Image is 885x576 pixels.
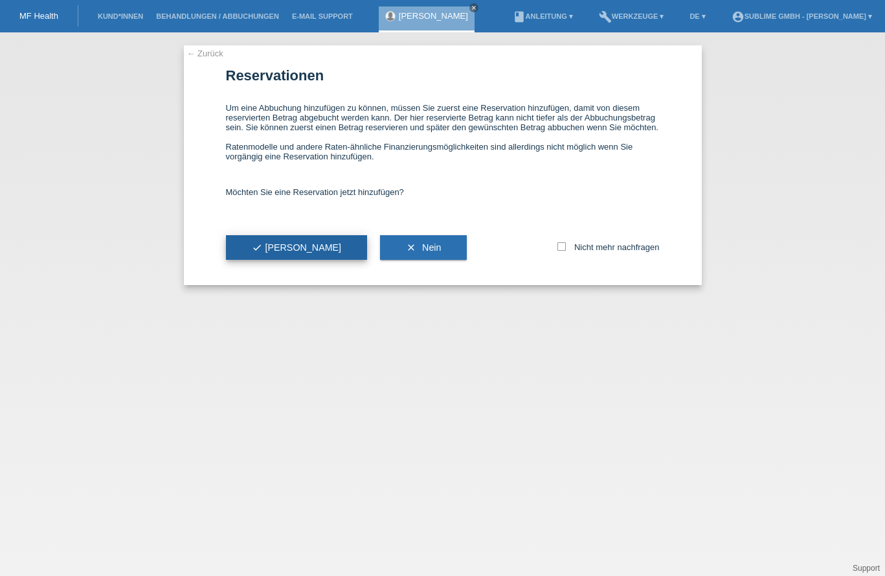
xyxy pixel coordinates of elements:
a: E-Mail Support [286,12,359,20]
label: Nicht mehr nachfragen [557,242,660,252]
a: account_circleSublime GmbH - [PERSON_NAME] ▾ [725,12,879,20]
a: DE ▾ [683,12,711,20]
i: close [471,5,477,11]
h1: Reservationen [226,67,660,84]
a: ← Zurück [187,49,223,58]
a: Kund*innen [91,12,150,20]
a: [PERSON_NAME] [399,11,468,21]
a: close [469,3,478,12]
a: buildWerkzeuge ▾ [592,12,671,20]
span: Nein [422,242,441,253]
div: Möchten Sie eine Reservation jetzt hinzufügen? [226,174,660,210]
a: MF Health [19,11,58,21]
i: check [252,242,262,253]
a: bookAnleitung ▾ [506,12,579,20]
button: clear Nein [380,235,467,260]
span: [PERSON_NAME] [252,242,342,253]
i: clear [406,242,416,253]
div: Um eine Abbuchung hinzufügen zu können, müssen Sie zuerst eine Reservation hinzufügen, damit von ... [226,90,660,174]
i: build [599,10,612,23]
i: book [513,10,526,23]
i: account_circle [732,10,745,23]
a: Support [853,564,880,573]
button: check[PERSON_NAME] [226,235,368,260]
a: Behandlungen / Abbuchungen [150,12,286,20]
